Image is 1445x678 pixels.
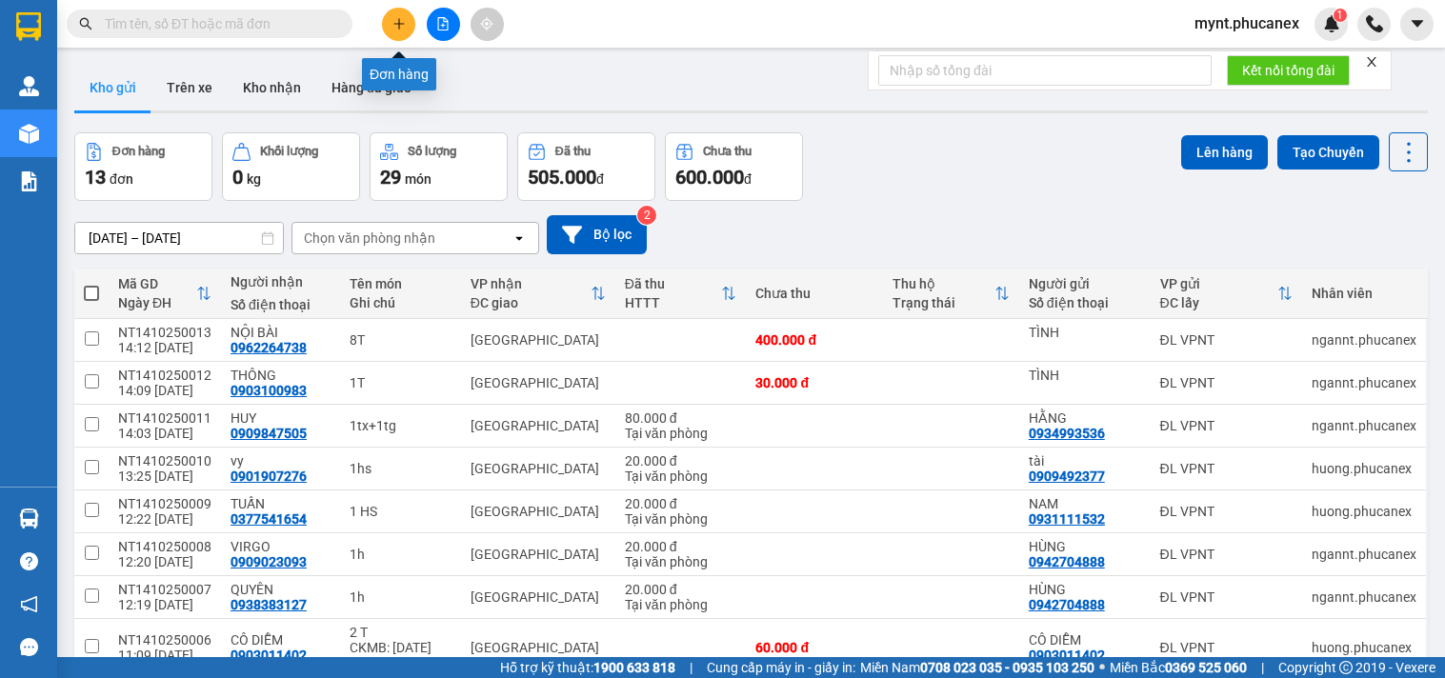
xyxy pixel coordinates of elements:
div: 2 T [350,625,452,640]
div: ngannt.phucanex [1312,589,1416,605]
div: 12:20 [DATE] [118,554,211,569]
div: 20.000 đ [625,496,737,511]
div: 80.000 đ [625,410,737,426]
div: 1 HS [350,504,452,519]
div: Đã thu [625,276,722,291]
div: CÔ DIỄM [231,632,331,648]
div: ĐL VPNT [1160,504,1293,519]
div: 0942704888 [1029,597,1105,612]
div: Chọn văn phòng nhận [304,229,435,248]
span: đ [596,171,604,187]
span: 0 [232,166,243,189]
th: Toggle SortBy [883,269,1019,319]
strong: 0369 525 060 [1165,660,1247,675]
div: VP nhận [471,276,591,291]
div: huong.phucanex [1312,504,1416,519]
div: NT1410250012 [118,368,211,383]
button: Chưa thu600.000đ [665,132,803,201]
div: NT1410250010 [118,453,211,469]
div: VP gửi [1160,276,1277,291]
button: Đơn hàng13đơn [74,132,212,201]
div: Số điện thoại [1029,295,1141,310]
div: 1h [350,589,452,605]
div: Tại văn phòng [625,511,737,527]
div: [GEOGRAPHIC_DATA] [471,640,606,655]
div: 14:12 [DATE] [118,340,211,355]
div: Chưa thu [703,145,752,158]
span: món [405,171,431,187]
div: ĐL VPNT [1160,547,1293,562]
img: icon-new-feature [1323,15,1340,32]
span: aim [480,17,493,30]
button: aim [471,8,504,41]
div: ĐC lấy [1160,295,1277,310]
div: 0909023093 [231,554,307,569]
img: logo-vxr [16,12,41,41]
div: QUYÊN [231,582,331,597]
button: Lên hàng [1181,135,1268,169]
div: huong.phucanex [1312,640,1416,655]
span: 1 [1336,9,1343,22]
div: Đơn hàng [112,145,165,158]
input: Tìm tên, số ĐT hoặc mã đơn [105,13,330,34]
span: ⚪️ [1099,664,1105,671]
div: THÔNG [231,368,331,383]
div: 0377541654 [231,511,307,527]
button: Số lượng29món [370,132,508,201]
div: [GEOGRAPHIC_DATA] [471,461,606,476]
div: Số điện thoại [231,297,331,312]
div: 12:22 [DATE] [118,511,211,527]
th: Toggle SortBy [109,269,221,319]
div: Tên món [350,276,452,291]
div: Tại văn phòng [625,469,737,484]
div: Ghi chú [350,295,452,310]
div: ĐL VPNT [1160,418,1293,433]
button: Bộ lọc [547,215,647,254]
img: warehouse-icon [19,508,39,528]
span: 13 [85,166,106,189]
span: | [1261,657,1264,678]
span: 505.000 [528,166,596,189]
div: Tại văn phòng [625,554,737,569]
button: Trên xe [151,65,228,110]
div: 0931111532 [1029,511,1105,527]
div: 0938383127 [231,597,307,612]
span: Cung cấp máy in - giấy in: [707,657,855,678]
span: 29 [380,166,401,189]
div: tài [1029,453,1141,469]
div: NT1410250007 [118,582,211,597]
div: 13:25 [DATE] [118,469,211,484]
button: plus [382,8,415,41]
div: Thu hộ [893,276,994,291]
div: NỘI BÀI [231,325,331,340]
div: TÌNH [1029,325,1141,340]
div: 0903100983 [231,383,307,398]
input: Nhập số tổng đài [878,55,1212,86]
div: Người gửi [1029,276,1141,291]
div: Tại văn phòng [625,426,737,441]
span: Miền Bắc [1110,657,1247,678]
div: 1h [350,547,452,562]
th: Toggle SortBy [461,269,615,319]
button: caret-down [1400,8,1434,41]
div: 0962264738 [231,340,307,355]
img: warehouse-icon [19,124,39,144]
div: 0909492377 [1029,469,1105,484]
sup: 1 [1334,9,1347,22]
div: ngannt.phucanex [1312,418,1416,433]
img: solution-icon [19,171,39,191]
span: kg [247,171,261,187]
div: NAM [1029,496,1141,511]
div: ngannt.phucanex [1312,547,1416,562]
div: vy [231,453,331,469]
div: 0903011402 [1029,648,1105,663]
div: [GEOGRAPHIC_DATA] [471,332,606,348]
div: ĐL VPNT [1160,640,1293,655]
div: Mã GD [118,276,196,291]
div: HÙNG [1029,539,1141,554]
div: 1T [350,375,452,390]
div: Trạng thái [893,295,994,310]
div: VIRGO [231,539,331,554]
div: CKMB: 14/10/25 11:08 [350,640,452,670]
div: Ngày ĐH [118,295,196,310]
